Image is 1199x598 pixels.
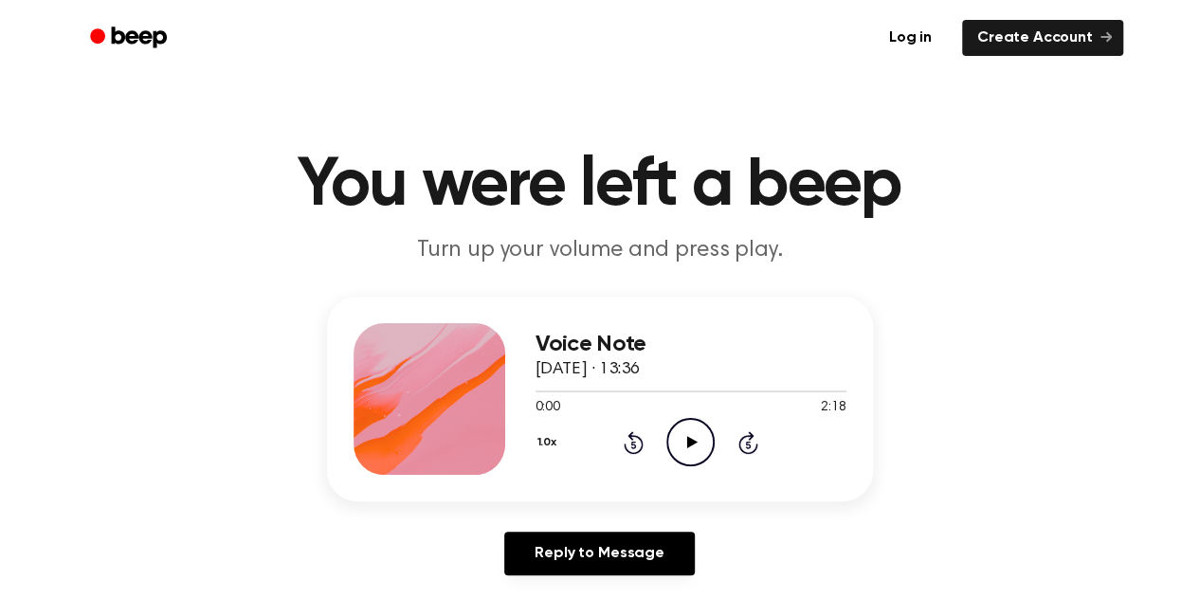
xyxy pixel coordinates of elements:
a: Beep [77,20,184,57]
a: Reply to Message [504,532,694,575]
h3: Voice Note [536,332,846,357]
span: [DATE] · 13:36 [536,361,640,378]
button: 1.0x [536,426,564,459]
p: Turn up your volume and press play. [236,235,964,266]
span: 2:18 [821,398,845,418]
a: Create Account [962,20,1123,56]
a: Log in [870,16,951,60]
span: 0:00 [536,398,560,418]
h1: You were left a beep [115,152,1085,220]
